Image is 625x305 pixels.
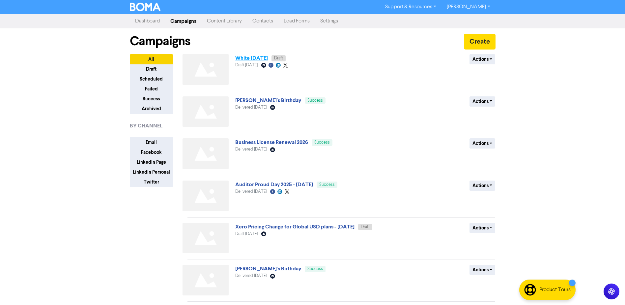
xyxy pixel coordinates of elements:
button: Twitter [130,177,173,187]
button: Actions [469,96,496,107]
button: Actions [469,54,496,64]
button: Create [464,34,496,50]
a: Dashboard [130,15,165,28]
a: [PERSON_NAME]'s Birthday [235,97,301,104]
button: Actions [469,138,496,149]
span: Draft [DATE] [235,63,258,67]
button: Failed [130,84,173,94]
a: Xero Pricing Change for Global USD plans - [DATE] [235,223,355,230]
span: Success [314,140,330,145]
a: Lead Forms [278,15,315,28]
span: Draft [DATE] [235,232,258,236]
button: Scheduled [130,74,173,84]
button: Draft [130,64,173,74]
span: Success [319,183,335,187]
span: Delivered [DATE] [235,147,267,152]
span: Delivered [DATE] [235,189,267,194]
a: [PERSON_NAME]'s Birthday [235,265,301,272]
button: Actions [469,181,496,191]
button: Actions [469,265,496,275]
img: Not found [183,138,229,169]
span: BY CHANNEL [130,122,162,130]
a: Support & Resources [380,2,441,12]
a: Content Library [202,15,247,28]
button: Archived [130,104,173,114]
a: Auditor Proud Day 2025 - [DATE] [235,181,313,188]
a: Settings [315,15,343,28]
span: Delivered [DATE] [235,105,267,110]
a: White [DATE] [235,55,268,61]
a: Contacts [247,15,278,28]
button: Facebook [130,147,173,157]
button: Actions [469,223,496,233]
a: Campaigns [165,15,202,28]
button: Success [130,94,173,104]
a: Business License Renewal 2026 [235,139,308,146]
button: Email [130,137,173,148]
button: All [130,54,173,64]
img: Not found [183,96,229,127]
img: Not found [183,181,229,211]
span: Delivered [DATE] [235,274,267,278]
img: Not found [183,223,229,254]
img: Not found [183,54,229,85]
span: Draft [361,225,370,229]
h1: Campaigns [130,34,190,49]
span: Success [307,98,323,103]
button: LinkedIn Personal [130,167,173,177]
img: Not found [183,265,229,295]
a: [PERSON_NAME] [441,2,495,12]
button: LinkedIn Page [130,157,173,167]
span: Success [307,267,323,271]
img: BOMA Logo [130,3,161,11]
span: Draft [274,56,283,60]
